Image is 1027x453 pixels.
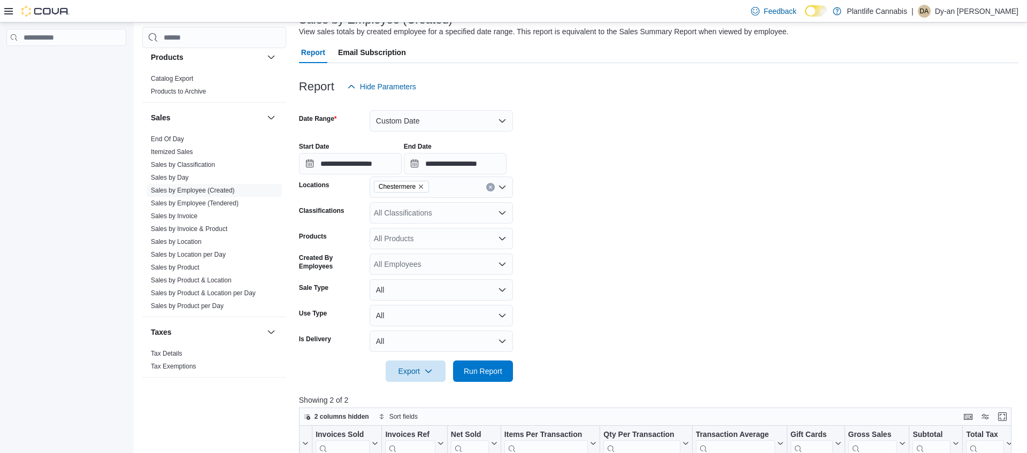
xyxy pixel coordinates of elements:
button: Sort fields [374,410,422,423]
button: Sales [265,111,278,124]
p: Plantlife Cannabis [847,5,907,18]
a: Sales by Location [151,238,202,245]
label: Start Date [299,142,329,151]
a: Sales by Product & Location [151,277,232,284]
button: Products [151,52,263,63]
div: View sales totals by created employee for a specified date range. This report is equivalent to th... [299,26,788,37]
a: Tax Details [151,350,182,357]
img: Cova [21,6,70,17]
label: End Date [404,142,432,151]
a: Itemized Sales [151,148,193,156]
button: Products [265,51,278,64]
h3: Products [151,52,183,63]
a: Sales by Employee (Created) [151,187,235,194]
span: Sort fields [389,412,418,421]
span: Sales by Employee (Tendered) [151,199,239,208]
button: All [370,279,513,301]
span: 2 columns hidden [315,412,369,421]
a: Sales by Location per Day [151,251,226,258]
div: Subtotal [913,430,951,440]
a: Sales by Classification [151,161,215,168]
a: Catalog Export [151,75,193,82]
label: Created By Employees [299,254,365,271]
button: Open list of options [498,260,507,268]
h3: Sales [151,112,171,123]
span: Sales by Product & Location per Day [151,289,256,297]
a: Feedback [747,1,801,22]
button: Open list of options [498,183,507,191]
div: Items Per Transaction [504,430,588,440]
span: Feedback [764,6,796,17]
a: End Of Day [151,135,184,143]
label: Use Type [299,309,327,318]
span: Run Report [464,366,502,377]
div: Gift Cards [791,430,833,440]
button: Run Report [453,360,513,382]
h3: Taxes [151,327,172,337]
div: Gross Sales [848,430,897,440]
label: Is Delivery [299,335,331,343]
button: Export [386,360,446,382]
a: Sales by Product per Day [151,302,224,310]
div: Dy-an Crisostomo [918,5,931,18]
span: Export [392,360,439,382]
a: Sales by Invoice [151,212,197,220]
div: Net Sold [451,430,489,440]
span: Hide Parameters [360,81,416,92]
button: Open list of options [498,209,507,217]
span: Tax Exemptions [151,362,196,371]
p: Showing 2 of 2 [299,395,1018,405]
button: Taxes [265,326,278,339]
h3: Report [299,80,334,93]
a: Sales by Invoice & Product [151,225,227,233]
button: Display options [979,410,992,423]
label: Classifications [299,206,344,215]
button: All [370,331,513,352]
span: Chestermere [379,181,416,192]
button: Clear input [486,183,495,191]
input: Press the down key to open a popover containing a calendar. [404,153,507,174]
button: Hide Parameters [343,76,420,97]
input: Press the down key to open a popover containing a calendar. [299,153,402,174]
button: Sales [151,112,263,123]
span: Da [919,5,929,18]
div: Created Employee [229,430,300,440]
div: Transaction Average [695,430,775,440]
button: Enter fullscreen [996,410,1009,423]
button: Custom Date [370,110,513,132]
div: Total Tax [966,430,1004,440]
button: Keyboard shortcuts [962,410,975,423]
span: Report [301,42,325,63]
span: Tax Details [151,349,182,358]
a: Sales by Product & Location per Day [151,289,256,297]
label: Sale Type [299,283,328,292]
button: 2 columns hidden [300,410,373,423]
p: Dy-an [PERSON_NAME] [935,5,1018,18]
span: Sales by Product & Location [151,276,232,285]
label: Date Range [299,114,337,123]
button: Open list of options [498,234,507,243]
span: Sales by Day [151,173,189,182]
label: Products [299,232,327,241]
input: Dark Mode [805,5,827,17]
span: Chestermere [374,181,429,193]
a: Sales by Day [151,174,189,181]
a: Sales by Product [151,264,200,271]
div: Invoices Ref [385,430,435,440]
p: | [911,5,914,18]
span: Catalog Export [151,74,193,83]
div: Sales [142,133,286,317]
div: Taxes [142,347,286,377]
div: Invoices Sold [316,430,370,440]
label: Locations [299,181,329,189]
span: Sales by Product [151,263,200,272]
div: Qty Per Transaction [603,430,680,440]
div: Products [142,72,286,102]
